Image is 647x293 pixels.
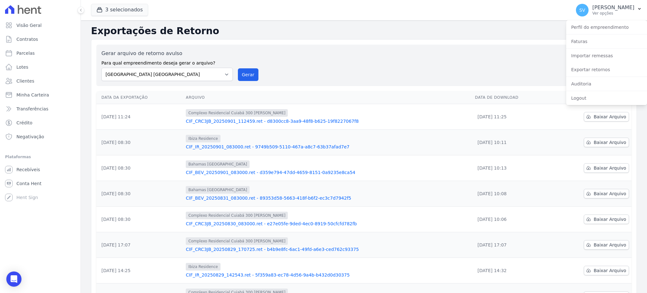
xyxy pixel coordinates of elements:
[96,155,183,181] td: [DATE] 08:30
[186,144,470,150] a: CIF_IR_20250901_083000.ret - 9749b509-5110-467a-a8c7-63b37afad7e7
[584,163,629,173] a: Baixar Arquivo
[3,33,78,46] a: Contratos
[186,272,470,278] a: CIF_IR_20250829_142543.ret - 5f359a83-ec78-4d56-9a4b-b432d0d30375
[579,8,585,12] span: SV
[186,135,220,142] span: Ibiza Residence
[594,139,626,146] span: Baixar Arquivo
[16,22,42,28] span: Visão Geral
[96,104,183,130] td: [DATE] 11:24
[186,118,470,124] a: CIF_CRC3JB_20250901_112459.ret - d8300cc8-3aa9-48f8-b625-19f8227067f8
[101,50,233,57] label: Gerar arquivo de retorno avulso
[473,207,551,232] td: [DATE] 10:06
[186,195,470,201] a: CIF_BEV_20250831_083000.ret - 89353d58-5663-418f-b6f2-ec3c7d7942f5
[473,91,551,104] th: Data de Download
[566,92,647,104] a: Logout
[566,78,647,90] a: Auditoria
[3,89,78,101] a: Minha Carteira
[3,163,78,176] a: Recebíveis
[186,109,288,117] span: Complexo Residencial Cuiabá 300 [PERSON_NAME]
[594,216,626,222] span: Baixar Arquivo
[473,104,551,130] td: [DATE] 11:25
[473,181,551,207] td: [DATE] 10:08
[186,212,288,219] span: Complexo Residencial Cuiabá 300 [PERSON_NAME]
[3,75,78,87] a: Clientes
[584,189,629,198] a: Baixar Arquivo
[16,180,41,187] span: Conta Hent
[3,130,78,143] a: Negativação
[186,246,470,252] a: CIF_CRC3JB_20250829_170725.ret - b4b9e8fc-6ac1-49fd-a6e3-ced762c93375
[96,91,183,104] th: Data da Exportação
[584,215,629,224] a: Baixar Arquivo
[584,138,629,147] a: Baixar Arquivo
[96,130,183,155] td: [DATE] 08:30
[566,36,647,47] a: Faturas
[5,153,76,161] div: Plataformas
[16,166,40,173] span: Recebíveis
[594,190,626,197] span: Baixar Arquivo
[183,91,472,104] th: Arquivo
[584,240,629,250] a: Baixar Arquivo
[3,103,78,115] a: Transferências
[96,181,183,207] td: [DATE] 08:30
[186,221,470,227] a: CIF_CRC3JB_20250830_083000.ret - e27e05fe-9ded-4ec0-8919-50cfcfd782fb
[3,19,78,32] a: Visão Geral
[96,207,183,232] td: [DATE] 08:30
[16,50,35,56] span: Parcelas
[186,160,250,168] span: Bahamas [GEOGRAPHIC_DATA]
[594,267,626,274] span: Baixar Arquivo
[566,22,647,33] a: Perfil do empreendimento
[16,64,28,70] span: Lotes
[566,64,647,75] a: Exportar retornos
[3,116,78,129] a: Crédito
[473,258,551,284] td: [DATE] 14:32
[594,165,626,171] span: Baixar Arquivo
[592,11,634,16] p: Ver opções
[3,47,78,59] a: Parcelas
[16,120,33,126] span: Crédito
[566,50,647,61] a: Importar remessas
[91,4,148,16] button: 3 selecionados
[16,78,34,84] span: Clientes
[16,92,49,98] span: Minha Carteira
[6,271,21,287] div: Open Intercom Messenger
[473,130,551,155] td: [DATE] 10:11
[238,68,259,81] button: Gerar
[186,169,470,176] a: CIF_BEV_20250901_083000.ret - d359e794-47dd-4659-8151-0a9235e8ca54
[594,114,626,120] span: Baixar Arquivo
[186,237,288,245] span: Complexo Residencial Cuiabá 300 [PERSON_NAME]
[3,177,78,190] a: Conta Hent
[101,57,233,66] label: Para qual empreendimento deseja gerar o arquivo?
[16,134,44,140] span: Negativação
[16,36,38,42] span: Contratos
[96,232,183,258] td: [DATE] 17:07
[594,242,626,248] span: Baixar Arquivo
[186,263,220,271] span: Ibiza Residence
[186,186,250,194] span: Bahamas [GEOGRAPHIC_DATA]
[584,266,629,275] a: Baixar Arquivo
[592,4,634,11] p: [PERSON_NAME]
[473,232,551,258] td: [DATE] 17:07
[16,106,48,112] span: Transferências
[584,112,629,122] a: Baixar Arquivo
[96,258,183,284] td: [DATE] 14:25
[91,25,637,37] h2: Exportações de Retorno
[473,155,551,181] td: [DATE] 10:13
[3,61,78,73] a: Lotes
[571,1,647,19] button: SV [PERSON_NAME] Ver opções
